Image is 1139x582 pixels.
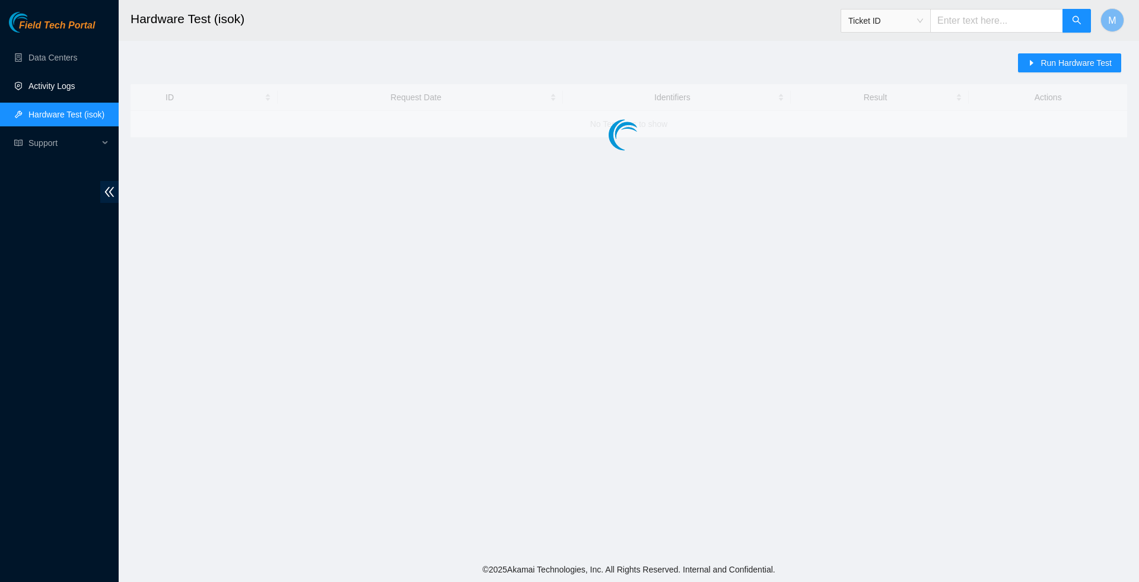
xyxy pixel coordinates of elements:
[1018,53,1121,72] button: caret-rightRun Hardware Test
[19,20,95,31] span: Field Tech Portal
[14,139,23,147] span: read
[28,81,75,91] a: Activity Logs
[9,21,95,37] a: Akamai TechnologiesField Tech Portal
[1072,15,1081,27] span: search
[28,131,98,155] span: Support
[9,12,60,33] img: Akamai Technologies
[1041,56,1112,69] span: Run Hardware Test
[1108,13,1116,28] span: M
[119,557,1139,582] footer: © 2025 Akamai Technologies, Inc. All Rights Reserved. Internal and Confidential.
[28,53,77,62] a: Data Centers
[28,110,104,119] a: Hardware Test (isok)
[100,181,119,203] span: double-left
[1027,59,1036,68] span: caret-right
[1062,9,1091,33] button: search
[848,12,923,30] span: Ticket ID
[930,9,1063,33] input: Enter text here...
[1100,8,1124,32] button: M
